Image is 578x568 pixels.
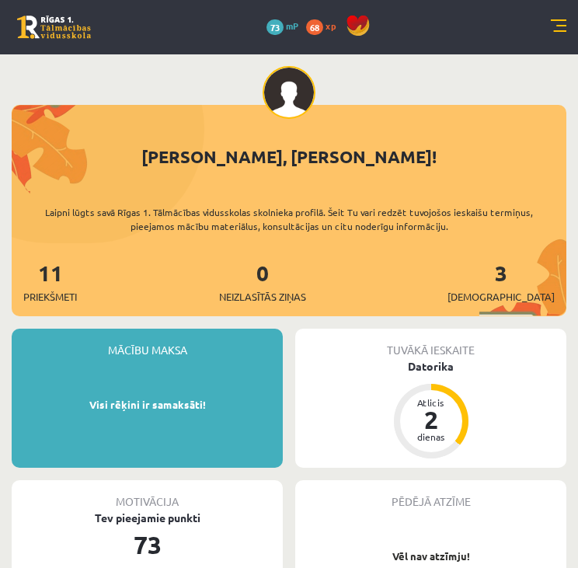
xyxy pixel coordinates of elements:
[408,407,454,432] div: 2
[303,549,559,564] p: Vēl nav atzīmju!
[12,329,283,358] div: Mācību maksa
[408,398,454,407] div: Atlicis
[306,19,343,32] a: 68 xp
[23,259,77,305] a: 11Priekšmeti
[12,205,566,233] div: Laipni lūgts savā Rīgas 1. Tālmācības vidusskolas skolnieka profilā. Šeit Tu vari redzēt tuvojošo...
[295,358,566,375] div: Datorika
[306,19,323,35] span: 68
[12,144,566,169] div: [PERSON_NAME], [PERSON_NAME]!
[19,397,275,413] p: Visi rēķini ir samaksāti!
[17,16,91,39] a: Rīgas 1. Tālmācības vidusskola
[447,259,555,305] a: 3[DEMOGRAPHIC_DATA]
[266,19,284,35] span: 73
[12,526,283,563] div: 73
[286,19,298,32] span: mP
[23,289,77,305] span: Priekšmeti
[408,432,454,441] div: dienas
[12,510,283,526] div: Tev pieejamie punkti
[295,358,566,461] a: Datorika Atlicis 2 dienas
[263,66,315,119] img: Ainārs Bērziņš
[295,329,566,358] div: Tuvākā ieskaite
[12,480,283,510] div: Motivācija
[295,480,566,510] div: Pēdējā atzīme
[219,289,306,305] span: Neizlasītās ziņas
[219,259,306,305] a: 0Neizlasītās ziņas
[447,289,555,305] span: [DEMOGRAPHIC_DATA]
[326,19,336,32] span: xp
